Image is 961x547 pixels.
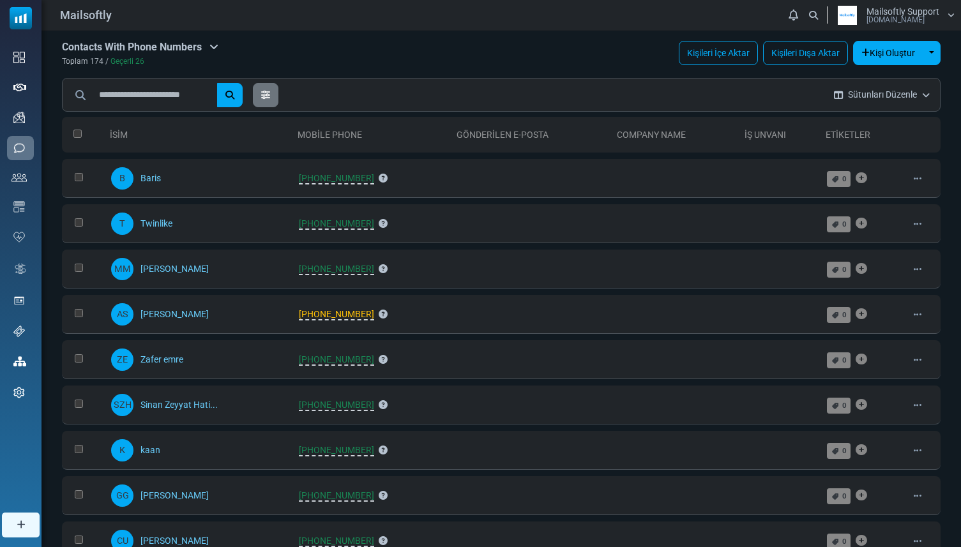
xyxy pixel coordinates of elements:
a: Gönderilen E-Posta [457,130,549,140]
span: translation missing: tr.crm_contacts.form.list_header.company_name [617,130,686,140]
span: SZH [111,394,133,416]
span: [PHONE_NUMBER] [299,536,374,547]
i: This number is in valid E.164 format and Starts with +1. [379,491,388,500]
img: campaigns-icon.png [13,112,25,123]
i: This number is in valid E.164 format and Starts with +1. [379,446,388,454]
span: Geçerli [110,57,133,66]
a: İş Unvanı [745,130,786,140]
img: sms-icon.png [13,142,25,154]
a: Zafer emre [140,354,183,364]
span: K [111,439,133,461]
a: [PERSON_NAME] [140,309,209,319]
span: [PHONE_NUMBER] [299,218,374,230]
span: T [111,213,133,235]
span: GG [111,484,133,507]
a: Etiket Ekle [856,211,867,236]
span: 0 [842,174,847,183]
img: dashboard-icon.svg [13,52,25,63]
span: 0 [842,310,847,319]
span: [PHONE_NUMBER] [299,400,374,411]
a: 0 [827,171,851,187]
button: Kişi Oluştur [853,41,923,65]
a: Etiket Ekle [856,256,867,281]
a: [PERSON_NAME] [140,264,209,274]
i: This number is in valid E.164 format and Starts with +1. [379,264,388,273]
span: [PHONE_NUMBER] [299,264,374,275]
a: kaan [140,445,160,455]
span: 174 [90,57,103,66]
span: [PHONE_NUMBER] [299,354,374,366]
img: domain-health-icon.svg [13,232,25,242]
a: İsim [110,130,128,140]
a: 0 [827,443,851,459]
a: Etiket Ekle [856,392,867,417]
img: User Logo [831,6,863,25]
span: 0 [842,265,847,274]
i: This number is in valid E.164 format and Starts with +1. [379,536,388,545]
i: This number is not in valid E.164 format or starts with +1. It should start with +1 and contain 8... [379,310,388,318]
i: This number is in valid E.164 format and Starts with +1. [379,219,388,228]
span: 26 [135,57,144,66]
a: 0 [827,488,851,504]
a: 0 [827,398,851,414]
a: Kişileri İçe Aktar [679,41,758,65]
span: [PHONE_NUMBER] [299,490,374,502]
a: Baris [140,173,161,183]
span: 0 [842,401,847,410]
img: settings-icon.svg [13,387,25,398]
span: B [111,167,133,190]
span: 0 [842,220,847,229]
a: 0 [827,352,851,368]
a: Etiket Ekle [856,347,867,372]
span: translation missing: tr.crm_contacts.form.list_header.mobile_phone [298,130,362,140]
span: 0 [842,537,847,546]
span: / [105,57,109,66]
span: AS [111,303,133,326]
a: Company Name [617,130,686,140]
a: Mobile Phone [298,130,362,140]
a: [PERSON_NAME] [140,490,209,500]
a: Etiketler [826,130,870,140]
span: translation missing: tr.translations.contacts_with_phone_numbers [62,41,202,53]
a: Sinan Zeyyat Hati... [140,400,218,410]
img: email-templates-icon.svg [13,201,25,213]
span: [PHONE_NUMBER] [299,445,374,456]
i: This number is in valid E.164 format and Starts with +1. [379,400,388,409]
span: 0 [842,356,847,364]
a: 0 [827,307,851,323]
img: support-icon.svg [13,326,25,337]
a: 0 [827,262,851,278]
span: Toplam [62,57,88,66]
img: mailsoftly_icon_blue_white.svg [10,7,32,29]
span: 0 [842,491,847,500]
a: Etiket Ekle [856,301,867,327]
img: workflow.svg [13,262,27,276]
span: 0 [842,446,847,455]
a: User Logo Mailsoftly Support [DOMAIN_NAME] [831,6,955,25]
button: Sütunları Düzenle [824,78,940,112]
a: Twinlike [140,218,172,229]
i: This number is in valid E.164 format and Starts with +1. [379,355,388,364]
a: Etiket Ekle [856,437,867,463]
span: ZE [111,348,133,371]
span: [PHONE_NUMBER] [299,173,374,184]
i: This number is in valid E.164 format and Starts with +1. [379,174,388,183]
a: [PERSON_NAME] [140,536,209,546]
span: [DOMAIN_NAME] [866,16,925,24]
a: Kişileri Dışa Aktar [763,41,848,65]
img: landing_pages.svg [13,295,25,306]
img: contacts-icon.svg [11,173,27,182]
span: [PHONE_NUMBER] [299,309,374,320]
a: Etiket Ekle [856,165,867,191]
span: Mailsoftly Support [866,7,939,16]
span: MM [111,258,133,280]
a: 0 [827,216,851,232]
span: Mailsoftly [60,6,112,24]
a: Etiket Ekle [856,483,867,508]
